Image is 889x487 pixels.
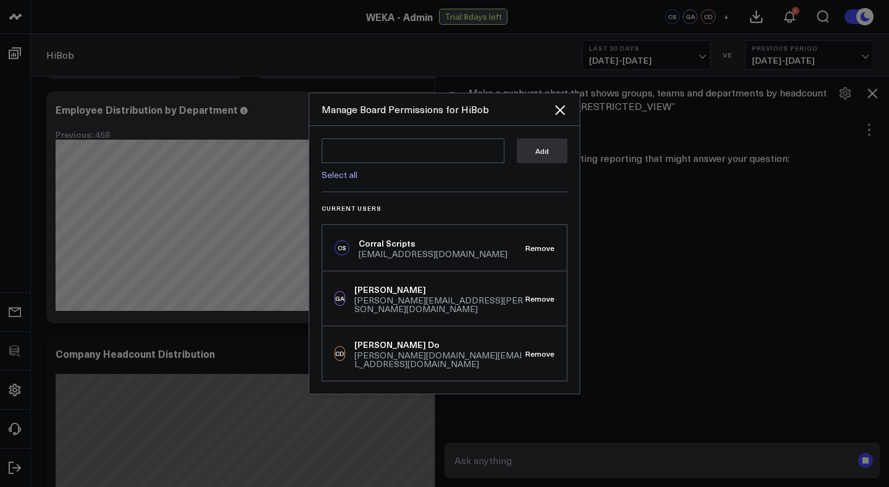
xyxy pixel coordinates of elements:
button: Remove [525,244,554,252]
div: GA [335,291,345,306]
div: Corral Scripts [359,237,507,250]
div: [PERSON_NAME] [354,284,525,296]
button: Add [517,138,567,163]
div: [PERSON_NAME][EMAIL_ADDRESS][PERSON_NAME][DOMAIN_NAME] [354,296,525,313]
div: [EMAIL_ADDRESS][DOMAIN_NAME] [359,250,507,258]
button: Remove [525,349,554,358]
a: Select all [322,169,357,180]
h3: Current Users [322,205,567,212]
div: Manage Board Permissions for HiBob [322,103,553,116]
button: Close [553,103,567,117]
button: Remove [525,294,554,303]
div: CD [335,346,345,361]
div: CS [335,240,349,255]
div: [PERSON_NAME][DOMAIN_NAME][EMAIL_ADDRESS][DOMAIN_NAME] [354,351,525,368]
div: [PERSON_NAME] Do [354,339,525,351]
